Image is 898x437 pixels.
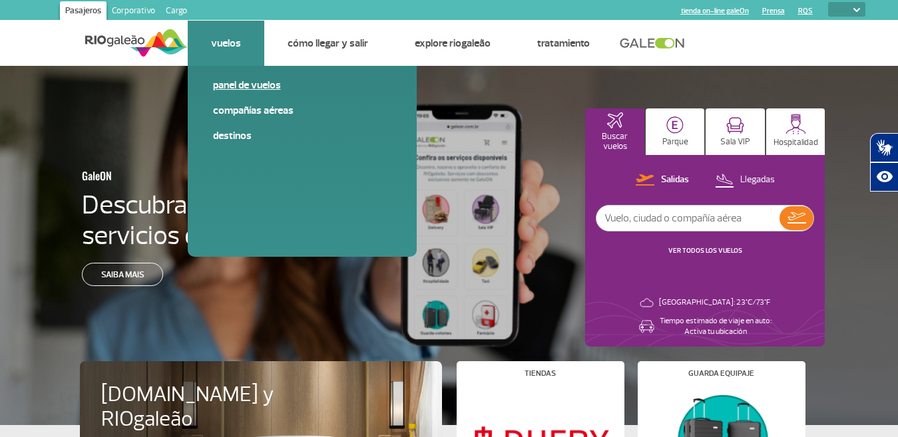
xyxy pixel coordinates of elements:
a: Vuelos [211,37,241,50]
h4: [DOMAIN_NAME] y RIOgaleão [101,382,313,432]
a: tienda on-line galeOn [681,7,749,15]
button: Abrir recursos assistivos. [870,162,898,192]
input: Vuelo, ciudad o compañía aérea [596,206,780,231]
a: Compañías aéreas [213,103,391,118]
p: [GEOGRAPHIC_DATA]: 23°C/73°F [659,297,770,308]
button: Abrir tradutor de língua de sinais. [870,133,898,162]
a: Saiba mais [82,263,163,286]
img: vipRoom.svg [726,117,744,134]
p: Salidas [661,174,689,186]
p: Tiempo estimado de viaje en auto: Activa tu ubicación [660,316,772,337]
button: Sala VIP [706,108,765,155]
a: Cómo llegar y salir [288,37,368,50]
a: VER TODOS LOS VUELOS [668,246,742,255]
p: Parque [662,137,688,147]
p: Hospitalidad [774,138,818,148]
a: Pasajeros [60,1,107,23]
a: Cargo [160,1,192,23]
a: Explore RIOgaleão [415,37,491,50]
button: Parque [646,108,705,155]
h4: Descubra la plataforma de servicios de RIOgaleão [82,190,369,251]
a: Prensa [762,7,785,15]
div: Plugin de acessibilidade da Hand Talk. [870,133,898,192]
button: Hospitalidad [766,108,825,155]
img: hospitality.svg [786,114,806,134]
p: Sala VIP [720,137,750,147]
img: carParkingHome.svg [666,116,684,134]
button: Llegadas [711,172,779,189]
a: Destinos [213,128,391,143]
p: Llegadas [740,174,775,186]
h3: GaleON [82,162,304,190]
a: Panel de vuelos [213,78,391,92]
img: airplaneHomeActive.svg [607,112,623,128]
h4: Guarda equipaje [688,370,754,377]
button: VER TODOS LOS VUELOS [664,245,746,256]
button: Buscar vuelos [585,108,644,155]
a: Tratamiento [537,37,590,50]
a: RQS [798,7,813,15]
a: Corporativo [107,1,160,23]
h4: Tiendas [525,370,556,377]
p: Buscar vuelos [592,132,638,152]
button: Salidas [632,172,693,189]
